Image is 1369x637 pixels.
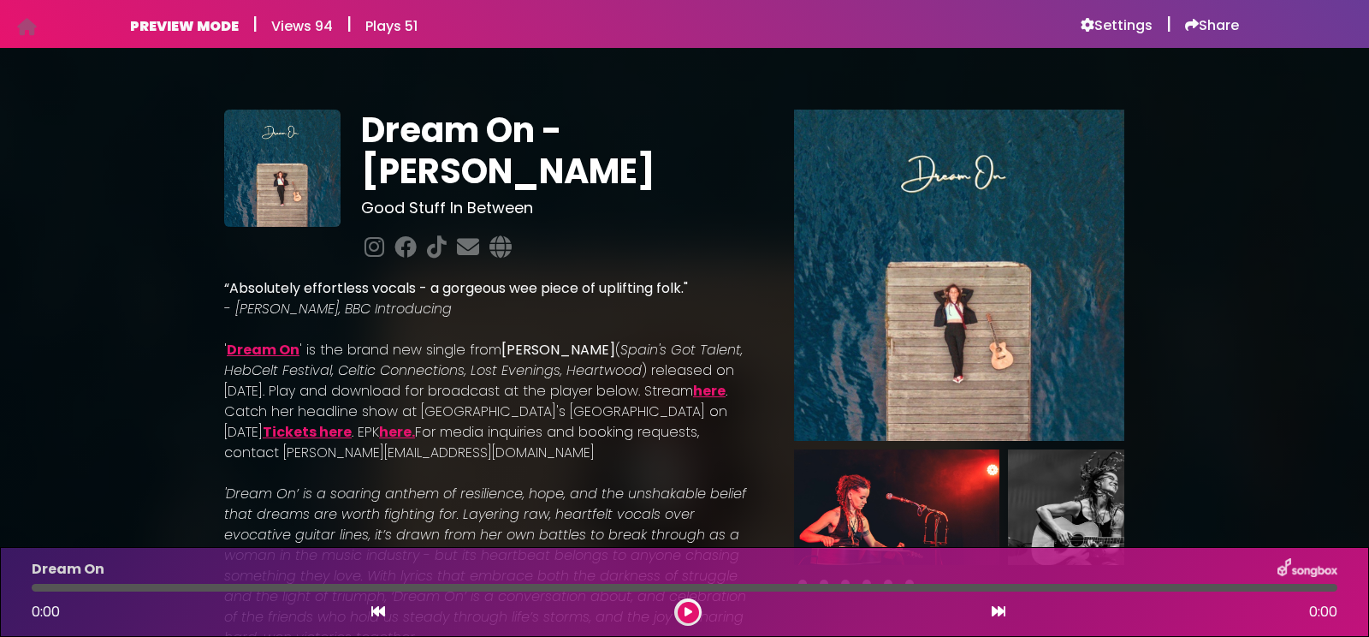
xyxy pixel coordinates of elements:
a: here. [379,422,415,442]
h6: Plays 51 [365,18,418,34]
h6: PREVIEW MODE [130,18,239,34]
em: Spain's Got Talent, HebCelt Festival, Celtic Connections, Lost Evenings, Heartwood [224,340,743,380]
img: 078ND394RYaCmygZEwln [794,449,999,565]
p: Dream On [32,559,104,580]
h3: Good Stuff In Between [361,199,752,217]
span: 0:00 [1309,602,1337,622]
a: Share [1185,17,1239,34]
img: E0Uc4UjGR0SeRjAxU77k [1008,449,1213,565]
em: - [PERSON_NAME], BBC Introducing [224,299,452,318]
span: 0:00 [32,602,60,622]
strong: “Absolutely effortless vocals - a gorgeous wee piece of uplifting folk." [224,278,688,298]
h6: Views 94 [271,18,333,34]
h1: Dream On - [PERSON_NAME] [361,110,752,192]
h5: | [347,14,352,34]
img: songbox-logo-white.png [1277,558,1337,580]
a: Settings [1081,17,1153,34]
p: ' ' is the brand new single from ( ) released on [DATE]. Play and download for broadcast at the p... [224,340,753,463]
h5: | [252,14,258,34]
img: zbtIR3SnSVqioQpYcyXz [224,110,341,226]
h5: | [1166,14,1171,34]
a: here [693,381,726,401]
img: Main Media [794,110,1124,440]
a: Dream On [227,340,299,360]
strong: [PERSON_NAME] [501,340,615,360]
a: Tickets here [263,422,352,442]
